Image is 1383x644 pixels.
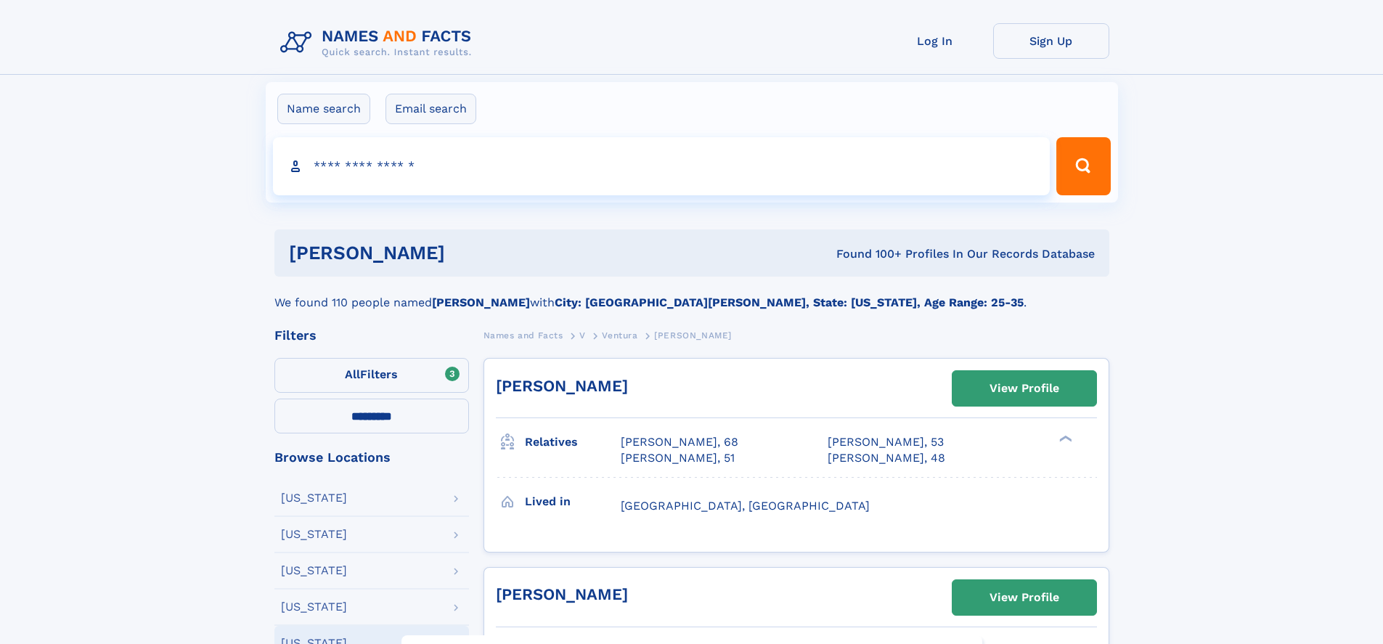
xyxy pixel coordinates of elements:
div: Found 100+ Profiles In Our Records Database [640,246,1095,262]
h3: Relatives [525,430,621,455]
a: [PERSON_NAME], 51 [621,450,735,466]
b: [PERSON_NAME] [432,295,530,309]
label: Filters [274,358,469,393]
a: [PERSON_NAME] [496,585,628,603]
div: ❯ [1056,434,1073,444]
div: Filters [274,329,469,342]
img: Logo Names and Facts [274,23,484,62]
h1: [PERSON_NAME] [289,244,641,262]
input: search input [273,137,1050,195]
a: View Profile [952,371,1096,406]
div: View Profile [990,581,1059,614]
a: Ventura [602,326,637,344]
a: [PERSON_NAME], 53 [828,434,944,450]
span: [PERSON_NAME] [654,330,732,341]
b: City: [GEOGRAPHIC_DATA][PERSON_NAME], State: [US_STATE], Age Range: 25-35 [555,295,1024,309]
a: Log In [877,23,993,59]
div: Browse Locations [274,451,469,464]
div: View Profile [990,372,1059,405]
a: Sign Up [993,23,1109,59]
a: [PERSON_NAME] [496,377,628,395]
a: [PERSON_NAME], 48 [828,450,945,466]
div: [US_STATE] [281,601,347,613]
span: Ventura [602,330,637,341]
label: Email search [385,94,476,124]
div: [US_STATE] [281,529,347,540]
button: Search Button [1056,137,1110,195]
span: All [345,367,360,381]
div: We found 110 people named with . [274,277,1109,311]
a: V [579,326,586,344]
span: V [579,330,586,341]
h3: Lived in [525,489,621,514]
div: [US_STATE] [281,565,347,576]
a: [PERSON_NAME], 68 [621,434,738,450]
label: Name search [277,94,370,124]
a: View Profile [952,580,1096,615]
div: [US_STATE] [281,492,347,504]
a: Names and Facts [484,326,563,344]
span: [GEOGRAPHIC_DATA], [GEOGRAPHIC_DATA] [621,499,870,513]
